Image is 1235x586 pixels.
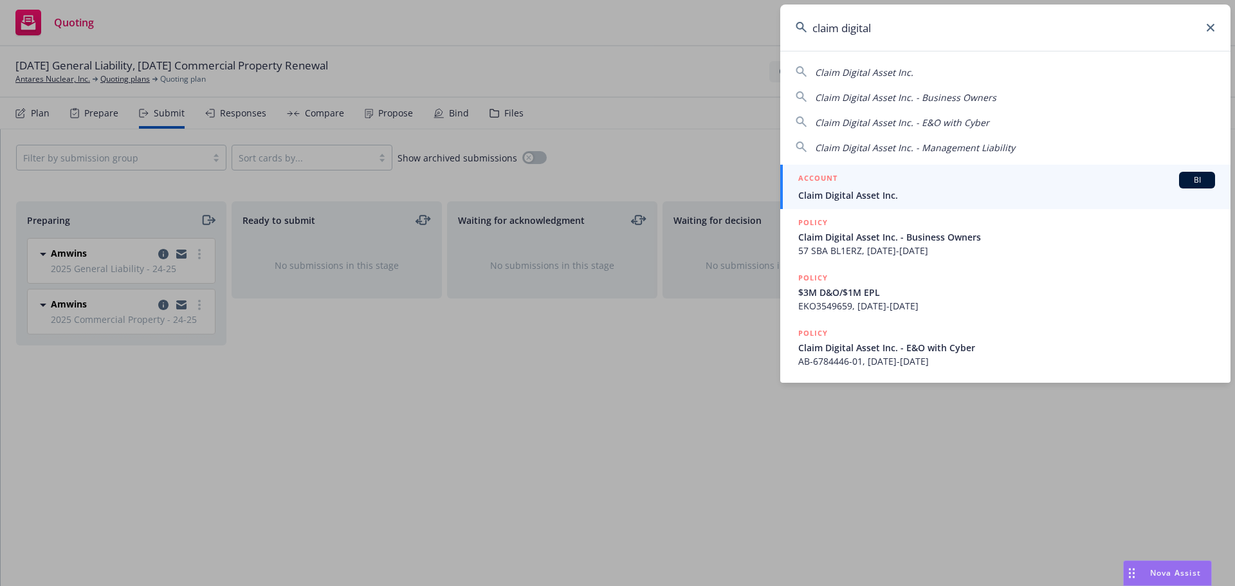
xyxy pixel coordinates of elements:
[780,165,1230,209] a: ACCOUNTBIClaim Digital Asset Inc.
[780,320,1230,375] a: POLICYClaim Digital Asset Inc. - E&O with CyberAB-6784446-01, [DATE]-[DATE]
[798,271,828,284] h5: POLICY
[798,172,837,187] h5: ACCOUNT
[780,5,1230,51] input: Search...
[798,341,1215,354] span: Claim Digital Asset Inc. - E&O with Cyber
[798,327,828,340] h5: POLICY
[798,286,1215,299] span: $3M D&O/$1M EPL
[1124,561,1140,585] div: Drag to move
[815,116,989,129] span: Claim Digital Asset Inc. - E&O with Cyber
[780,264,1230,320] a: POLICY$3M D&O/$1M EPLEKO3549659, [DATE]-[DATE]
[1123,560,1212,586] button: Nova Assist
[798,230,1215,244] span: Claim Digital Asset Inc. - Business Owners
[798,244,1215,257] span: 57 SBA BL1ERZ, [DATE]-[DATE]
[798,299,1215,313] span: EKO3549659, [DATE]-[DATE]
[1184,174,1210,186] span: BI
[798,354,1215,368] span: AB-6784446-01, [DATE]-[DATE]
[798,216,828,229] h5: POLICY
[815,142,1015,154] span: Claim Digital Asset Inc. - Management Liability
[1150,567,1201,578] span: Nova Assist
[780,209,1230,264] a: POLICYClaim Digital Asset Inc. - Business Owners57 SBA BL1ERZ, [DATE]-[DATE]
[798,188,1215,202] span: Claim Digital Asset Inc.
[815,91,996,104] span: Claim Digital Asset Inc. - Business Owners
[815,66,913,78] span: Claim Digital Asset Inc.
